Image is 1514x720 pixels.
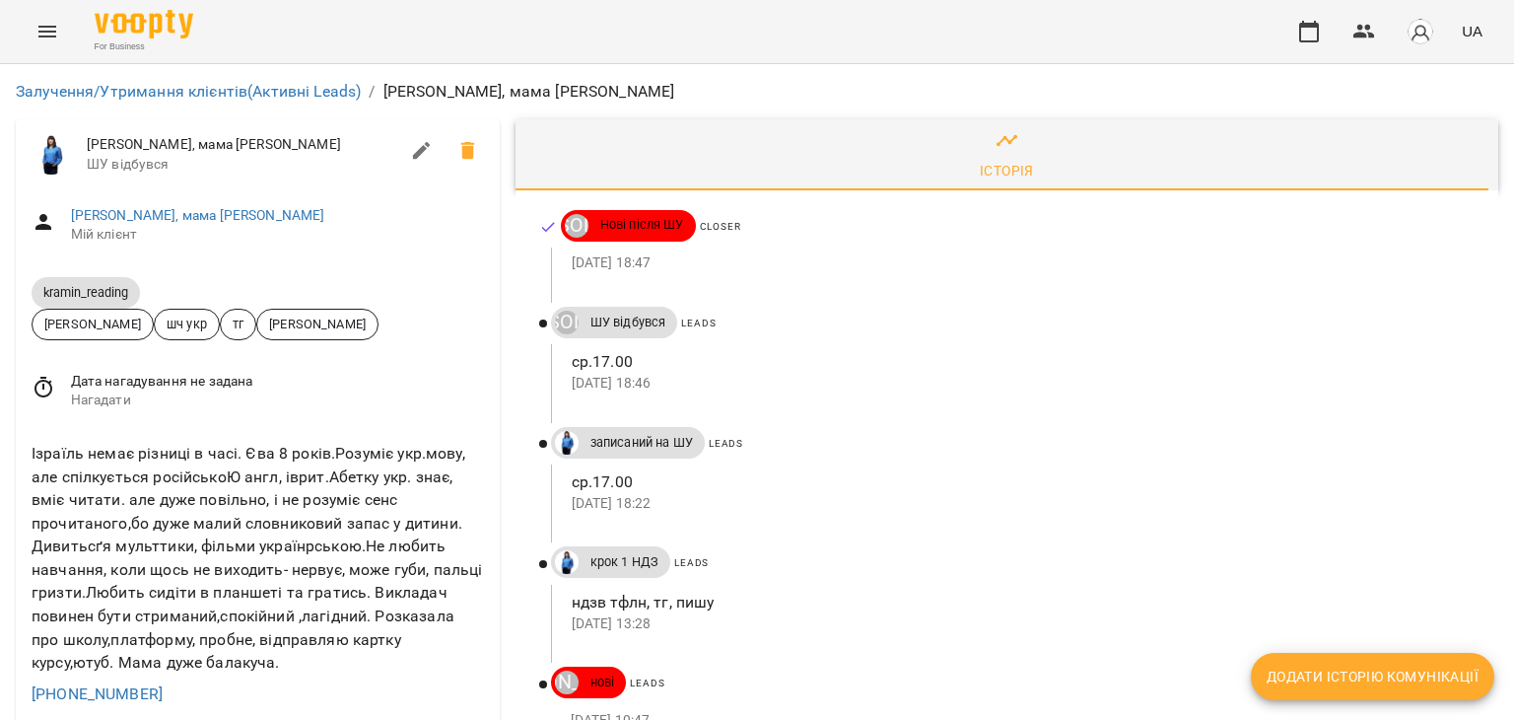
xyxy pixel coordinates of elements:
[95,40,193,53] span: For Business
[555,431,579,455] img: Дащенко Аня
[32,135,71,175] img: Дащенко Аня
[1462,21,1482,41] span: UA
[572,591,1467,614] p: ндзв тфлн, тг, пишу
[579,553,670,571] span: крок 1 НДЗ
[28,438,488,679] div: Ізраїль немає різниці в часі. Єва 8 років.Розуміє укр.мову, але спілкується російськоЮ англ, іври...
[572,494,1467,514] p: [DATE] 18:22
[561,214,588,238] a: ДТ [PERSON_NAME]
[555,671,579,694] div: Паламарчук Ольга Миколаївна
[681,318,716,328] span: Leads
[16,80,1498,104] nav: breadcrumb
[71,372,484,392] span: Дата нагадування не задана
[551,671,579,694] a: [PERSON_NAME]
[572,470,1467,494] p: ср.17.00
[700,221,741,232] span: Closer
[555,550,579,574] img: Дащенко Аня
[32,284,140,301] span: kramin_reading
[551,550,579,574] a: Дащенко Аня
[674,557,709,568] span: Leads
[551,311,579,334] a: ДТ [PERSON_NAME]
[588,216,696,234] span: Нові після ШУ
[24,8,71,55] button: Menu
[980,159,1034,182] div: Історія
[579,674,627,691] span: нові
[71,391,484,410] span: Нагадати
[572,350,1467,374] p: ср.17.00
[572,253,1467,273] p: [DATE] 18:47
[572,374,1467,394] p: [DATE] 18:46
[369,80,375,104] li: /
[572,614,1467,634] p: [DATE] 13:28
[1454,13,1490,49] button: UA
[1267,665,1479,688] span: Додати історію комунікації
[1251,653,1494,700] button: Додати історію комунікації
[16,82,361,101] a: Залучення/Утримання клієнтів(Активні Leads)
[551,431,579,455] a: Дащенко Аня
[221,315,255,333] span: тг
[33,315,153,333] span: [PERSON_NAME]
[565,214,588,238] div: ДТ Ірина Микитей
[709,438,743,449] span: Leads
[579,434,705,452] span: записаний на ШУ
[71,225,484,245] span: Мій клієнт
[555,311,579,334] div: ДТ Ірина Микитей
[32,684,163,703] a: [PHONE_NUMBER]
[383,80,675,104] p: [PERSON_NAME], мама [PERSON_NAME]
[579,314,678,331] span: ШУ відбувся
[630,678,664,688] span: Leads
[95,10,193,38] img: Voopty Logo
[87,135,398,155] span: [PERSON_NAME], мама [PERSON_NAME]
[155,315,219,333] span: шч укр
[1407,18,1434,45] img: avatar_s.png
[257,315,378,333] span: [PERSON_NAME]
[71,207,325,223] a: [PERSON_NAME], мама [PERSON_NAME]
[87,155,398,175] span: ШУ відбувся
